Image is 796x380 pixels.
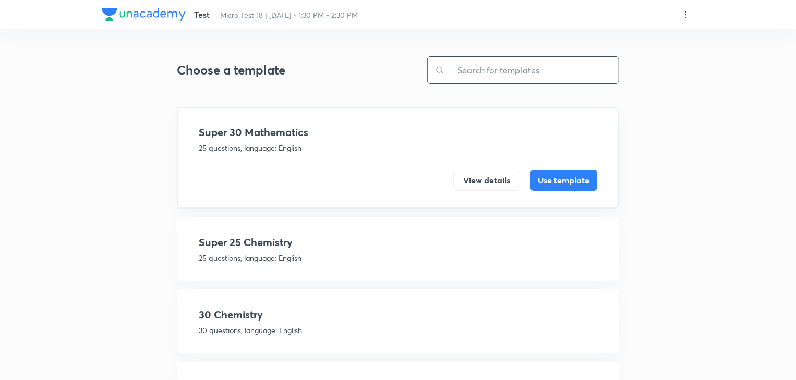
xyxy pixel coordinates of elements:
h4: 30 Chemistry [199,307,597,323]
span: Micro Test 18 | [DATE] • 1:30 PM - 2:30 PM [220,10,358,20]
button: Use template [530,170,597,191]
span: Test [194,9,210,20]
button: View details [453,170,520,191]
img: Company Logo [102,8,186,21]
p: 25 questions, language: English [199,142,597,153]
input: Search for templates [445,57,619,83]
h4: Super 25 Chemistry [199,235,597,250]
h3: Choose a template [177,63,394,78]
p: 30 questions, language: English [199,325,597,336]
h4: Super 30 Mathematics [199,125,597,140]
p: 25 questions, language: English [199,252,597,263]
